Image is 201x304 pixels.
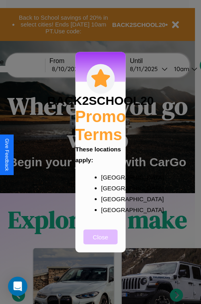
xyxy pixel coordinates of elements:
[76,145,121,163] b: These locations apply:
[101,171,116,182] p: [GEOGRAPHIC_DATA]
[75,107,126,143] h2: Promo Terms
[4,139,10,171] div: Give Feedback
[101,204,116,215] p: [GEOGRAPHIC_DATA]
[101,193,116,204] p: [GEOGRAPHIC_DATA]
[8,277,27,296] div: Open Intercom Messenger
[101,182,116,193] p: [GEOGRAPHIC_DATA]
[84,229,118,244] button: Close
[47,94,154,107] h3: BACK2SCHOOL20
